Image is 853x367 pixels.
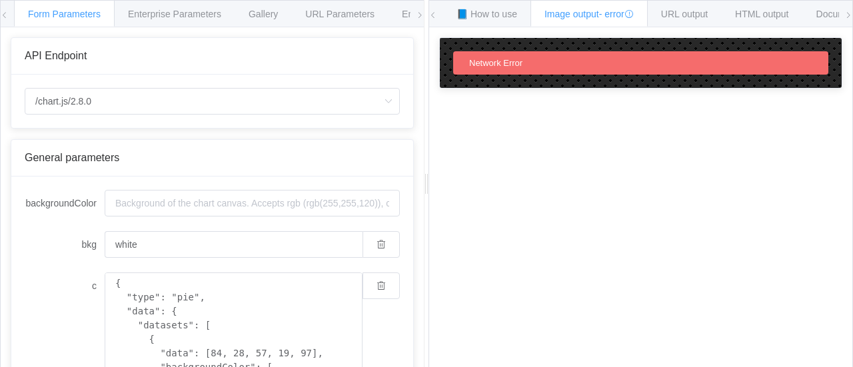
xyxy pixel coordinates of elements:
[28,9,101,19] span: Form Parameters
[599,9,634,19] span: - error
[249,9,278,19] span: Gallery
[25,50,87,61] span: API Endpoint
[25,152,119,163] span: General parameters
[456,9,517,19] span: 📘 How to use
[25,231,105,258] label: bkg
[735,9,788,19] span: HTML output
[25,190,105,216] label: backgroundColor
[128,9,221,19] span: Enterprise Parameters
[661,9,708,19] span: URL output
[25,88,400,115] input: Select
[305,9,375,19] span: URL Parameters
[544,9,634,19] span: Image output
[105,190,400,216] input: Background of the chart canvas. Accepts rgb (rgb(255,255,120)), colors (red), and url-encoded hex...
[105,231,363,258] input: Background of the chart canvas. Accepts rgb (rgb(255,255,120)), colors (red), and url-encoded hex...
[402,9,459,19] span: Environments
[25,272,105,299] label: c
[469,58,522,68] span: Network Error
